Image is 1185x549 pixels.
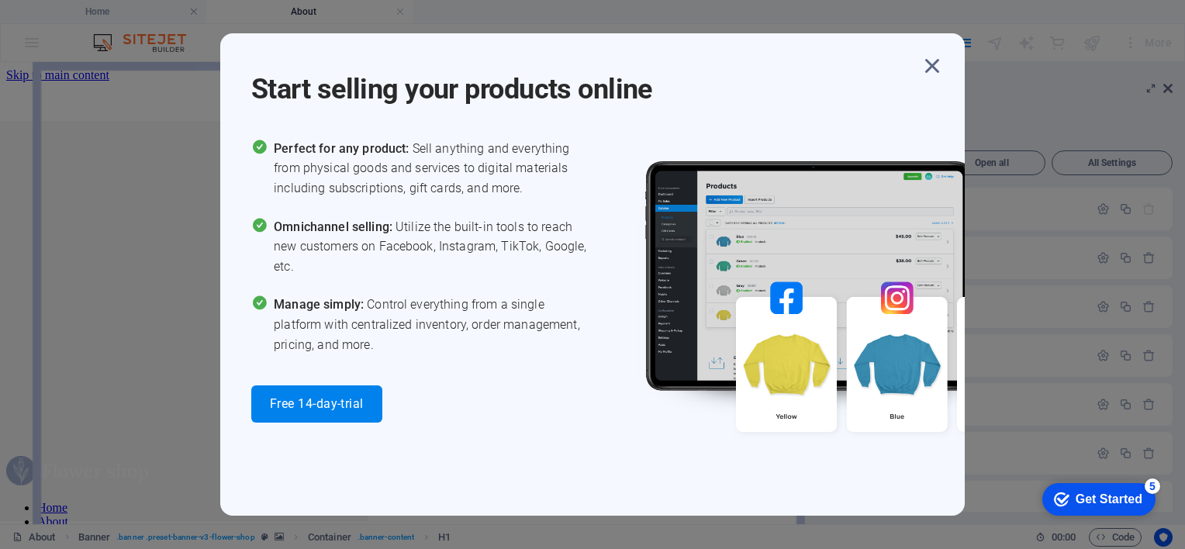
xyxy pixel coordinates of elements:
[251,385,382,423] button: Free 14-day-trial
[274,295,592,354] span: Control everything from a single platform with centralized inventory, order management, pricing, ...
[274,141,412,156] span: Perfect for any product:
[115,3,130,19] div: 5
[274,217,592,277] span: Utilize the built-in tools to reach new customers on Facebook, Instagram, TikTok, Google, etc.
[251,52,918,108] h1: Start selling your products online
[270,398,364,410] span: Free 14-day-trial
[46,17,112,31] div: Get Started
[274,297,367,312] span: Manage simply:
[620,139,1085,478] img: promo_image.png
[274,139,592,199] span: Sell anything and everything from physical goods and services to digital materials including subs...
[274,219,396,234] span: Omnichannel selling:
[12,8,126,40] div: Get Started 5 items remaining, 0% complete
